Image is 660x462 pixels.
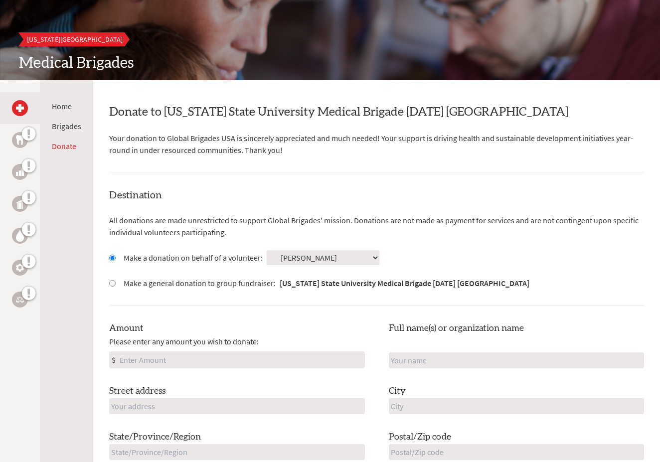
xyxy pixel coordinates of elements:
[16,135,24,145] img: Dental
[109,132,644,156] p: Your donation to Global Brigades USA is sincerely appreciated and much needed! Your support is dr...
[109,430,201,444] label: State/Province/Region
[16,230,24,241] img: Water
[118,352,364,368] input: Enter Amount
[389,444,645,460] input: Postal/Zip code
[16,297,24,303] img: Legal Empowerment
[12,164,28,180] a: Business
[280,278,529,288] strong: [US_STATE] State University Medical Brigade [DATE] [GEOGRAPHIC_DATA]
[52,101,72,111] a: Home
[12,292,28,308] a: Legal Empowerment
[110,352,118,368] div: $
[389,321,524,335] label: Full name(s) or organization name
[16,264,24,272] img: Engineering
[52,140,81,152] li: Donate
[109,214,644,238] p: All donations are made unrestricted to support Global Brigades' mission. Donations are not made a...
[12,228,28,244] a: Water
[12,260,28,276] a: Engineering
[109,321,144,335] label: Amount
[52,121,81,131] a: Brigades
[389,430,451,444] label: Postal/Zip code
[109,384,165,398] label: Street address
[52,141,76,151] a: Donate
[124,277,529,289] label: Make a general donation to group fundraiser:
[12,132,28,148] a: Dental
[109,188,644,202] h4: Destination
[12,100,28,116] a: Medical
[16,199,24,209] img: Public Health
[12,196,28,212] a: Public Health
[16,168,24,176] img: Business
[19,32,131,46] a: [US_STATE][GEOGRAPHIC_DATA]
[124,252,263,264] label: Make a donation on behalf of a volunteer:
[109,444,365,460] input: State/Province/Region
[109,335,259,347] span: Please enter any amount you wish to donate:
[389,384,406,398] label: City
[52,120,81,132] li: Brigades
[109,398,365,414] input: Your address
[27,35,123,44] span: [US_STATE][GEOGRAPHIC_DATA]
[19,54,641,72] h2: Medical Brigades
[16,104,24,112] img: Medical
[389,398,645,414] input: City
[389,352,645,368] input: Your name
[109,104,644,120] h2: Donate to [US_STATE] State University Medical Brigade [DATE] [GEOGRAPHIC_DATA]
[52,100,81,112] li: Home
